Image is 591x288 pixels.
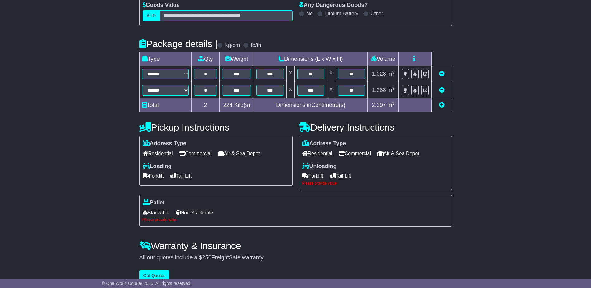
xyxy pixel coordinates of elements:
[372,71,386,77] span: 1.028
[176,208,213,218] span: Non Stackable
[143,149,173,158] span: Residential
[139,39,217,49] h4: Package details |
[439,102,445,108] a: Add new item
[170,171,192,181] span: Tail Lift
[439,87,445,93] a: Remove this item
[139,254,452,261] div: All our quotes include a $ FreightSafe warranty.
[143,140,187,147] label: Address Type
[102,281,192,286] span: © One World Courier 2025. All rights reserved.
[327,82,335,98] td: x
[202,254,212,261] span: 250
[143,208,169,218] span: Stackable
[143,171,164,181] span: Forklift
[191,52,220,66] td: Qty
[392,101,395,106] sup: 3
[299,122,452,132] h4: Delivery Instructions
[372,102,386,108] span: 2.397
[307,11,313,17] label: No
[368,52,399,66] td: Volume
[251,42,261,49] label: lb/in
[339,149,371,158] span: Commercial
[179,149,212,158] span: Commercial
[191,98,220,112] td: 2
[220,98,254,112] td: Kilo(s)
[225,42,240,49] label: kg/cm
[143,163,172,170] label: Loading
[286,66,294,82] td: x
[143,218,449,222] div: Please provide value
[392,70,395,74] sup: 3
[254,52,368,66] td: Dimensions (L x W x H)
[143,2,180,9] label: Goods Value
[218,149,260,158] span: Air & Sea Depot
[139,270,170,281] button: Get Quotes
[392,86,395,91] sup: 3
[377,149,419,158] span: Air & Sea Depot
[372,87,386,93] span: 1.368
[139,241,452,251] h4: Warranty & Insurance
[220,52,254,66] td: Weight
[139,52,191,66] td: Type
[139,122,293,132] h4: Pickup Instructions
[143,199,165,206] label: Pallet
[254,98,368,112] td: Dimensions in Centimetre(s)
[302,140,346,147] label: Address Type
[302,149,332,158] span: Residential
[302,171,323,181] span: Forklift
[223,102,233,108] span: 224
[139,98,191,112] td: Total
[371,11,383,17] label: Other
[388,71,395,77] span: m
[299,2,368,9] label: Any Dangerous Goods?
[388,102,395,108] span: m
[325,11,358,17] label: Lithium Battery
[388,87,395,93] span: m
[330,171,351,181] span: Tail Lift
[143,10,160,21] label: AUD
[439,71,445,77] a: Remove this item
[302,181,449,185] div: Please provide value
[327,66,335,82] td: x
[302,163,337,170] label: Unloading
[286,82,294,98] td: x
